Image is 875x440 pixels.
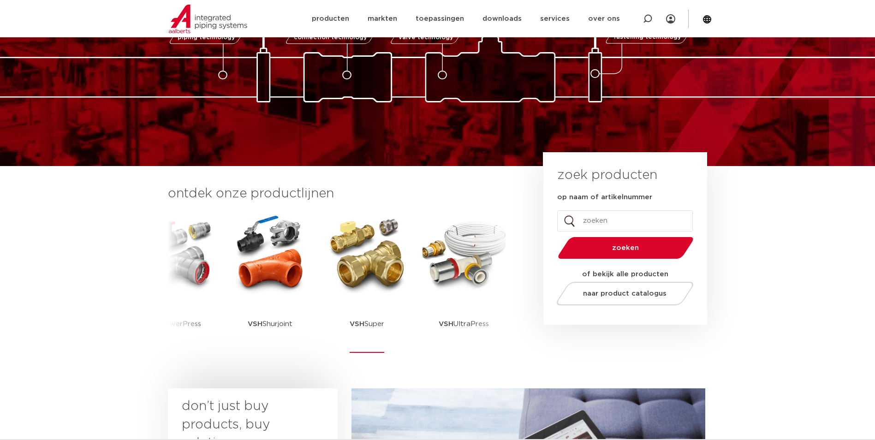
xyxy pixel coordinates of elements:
h3: ontdek onze productlijnen [168,184,512,203]
h3: zoek producten [557,166,657,184]
p: PowerPress [145,295,201,353]
a: naar product catalogus [554,282,696,305]
p: Super [350,295,384,353]
span: valve technology [399,35,453,41]
a: PowerPress [132,212,215,353]
p: Shurjoint [248,295,292,353]
span: zoeken [582,244,670,251]
strong: VSH [248,321,262,327]
strong: VSH [439,321,453,327]
a: VSHUltraPress [423,212,506,353]
label: op naam of artikelnummer [557,193,652,202]
p: UltraPress [439,295,489,353]
span: naar product catalogus [583,290,667,297]
a: VSHSuper [326,212,409,353]
strong: of bekijk alle producten [582,271,668,278]
span: fastening technology [613,35,681,41]
span: connection technology [293,35,367,41]
span: piping technology [178,35,235,41]
strong: VSH [350,321,364,327]
input: zoeken [557,210,693,232]
a: VSHShurjoint [229,212,312,353]
button: zoeken [554,236,697,260]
